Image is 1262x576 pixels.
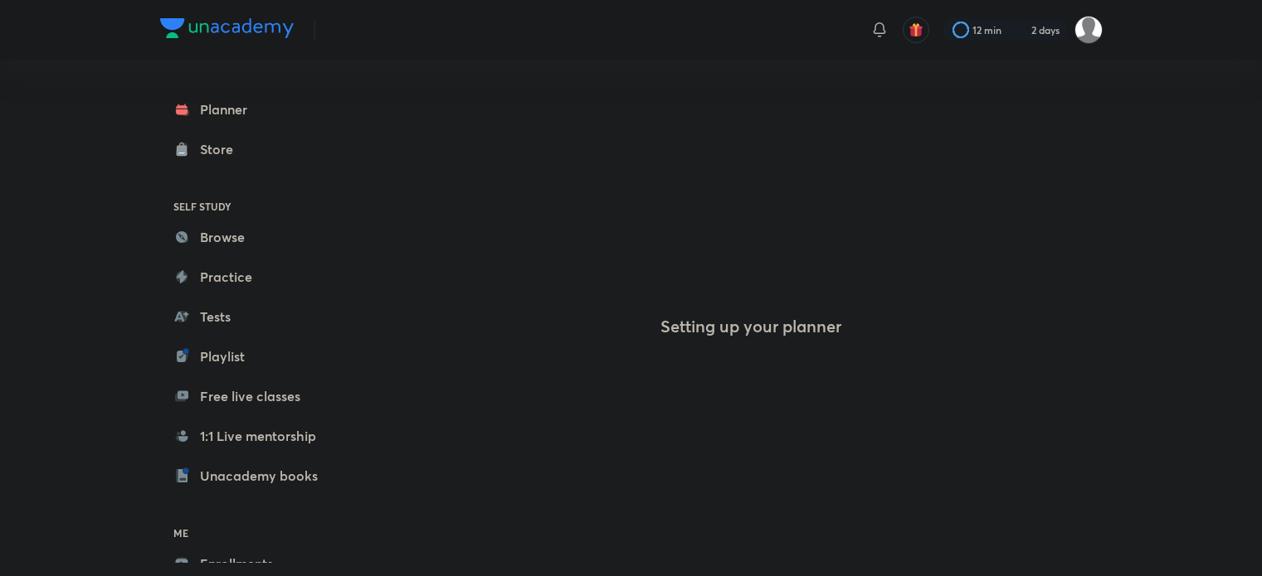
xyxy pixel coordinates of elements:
[1074,16,1103,44] img: Rashi Maheshwari
[160,519,353,547] h6: ME
[160,93,353,126] a: Planner
[160,192,353,220] h6: SELF STUDY
[160,340,353,373] a: Playlist
[160,459,353,492] a: Unacademy books
[160,380,353,413] a: Free live classes
[160,18,294,42] a: Company Logo
[200,139,243,159] div: Store
[160,133,353,166] a: Store
[160,300,353,333] a: Tests
[1011,22,1028,38] img: streak
[909,22,923,37] img: avatar
[660,317,841,336] h4: Setting up your planner
[160,419,353,453] a: 1:1 Live mentorship
[903,17,929,43] button: avatar
[160,220,353,254] a: Browse
[160,260,353,293] a: Practice
[160,18,294,38] img: Company Logo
